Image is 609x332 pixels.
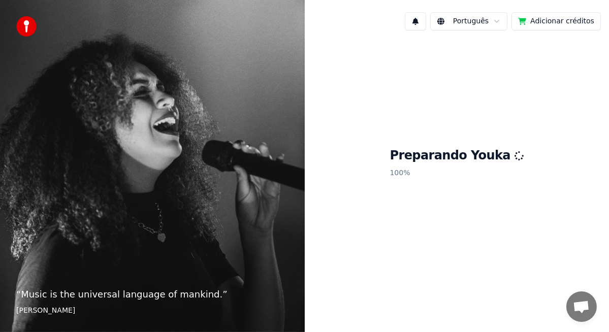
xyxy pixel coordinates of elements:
[390,148,524,164] h1: Preparando Youka
[511,12,601,30] button: Adicionar créditos
[16,16,37,37] img: youka
[566,291,597,322] a: Bate-papo aberto
[390,164,524,182] p: 100 %
[16,287,289,302] p: “ Music is the universal language of mankind. ”
[16,306,289,316] footer: [PERSON_NAME]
